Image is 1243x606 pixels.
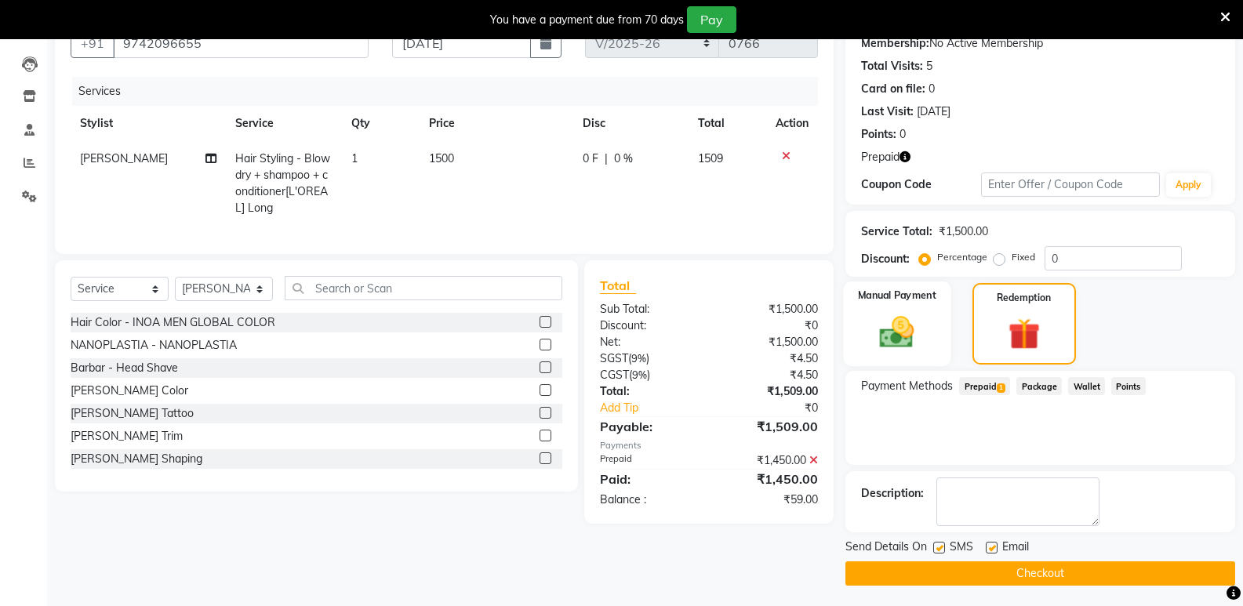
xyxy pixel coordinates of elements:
[709,492,830,508] div: ₹59.00
[869,312,925,352] img: _cash.svg
[709,367,830,383] div: ₹4.50
[72,77,830,106] div: Services
[605,151,608,167] span: |
[861,485,924,502] div: Description:
[845,561,1235,586] button: Checkout
[600,439,818,452] div: Payments
[858,288,936,303] label: Manual Payment
[588,417,709,436] div: Payable:
[998,314,1050,354] img: _gift.svg
[429,151,454,165] span: 1500
[600,368,629,382] span: CGST
[709,318,830,334] div: ₹0
[861,223,932,240] div: Service Total:
[632,368,647,381] span: 9%
[588,400,729,416] a: Add Tip
[588,301,709,318] div: Sub Total:
[71,360,178,376] div: Barbar - Head Shave
[926,58,932,74] div: 5
[698,151,723,165] span: 1509
[709,301,830,318] div: ₹1,500.00
[861,103,914,120] div: Last Visit:
[950,539,973,558] span: SMS
[687,6,736,33] button: Pay
[71,451,202,467] div: [PERSON_NAME] Shaping
[420,106,573,141] th: Price
[861,176,980,193] div: Coupon Code
[600,351,628,365] span: SGST
[71,106,226,141] th: Stylist
[709,383,830,400] div: ₹1,509.00
[588,492,709,508] div: Balance :
[997,291,1051,305] label: Redemption
[1111,377,1146,395] span: Points
[709,470,830,488] div: ₹1,450.00
[709,417,830,436] div: ₹1,509.00
[861,126,896,143] div: Points:
[861,149,900,165] span: Prepaid
[71,28,114,58] button: +91
[939,223,988,240] div: ₹1,500.00
[937,250,987,264] label: Percentage
[766,106,818,141] th: Action
[588,470,709,488] div: Paid:
[861,81,925,97] div: Card on file:
[71,405,194,422] div: [PERSON_NAME] Tattoo
[588,383,709,400] div: Total:
[709,350,830,367] div: ₹4.50
[71,337,237,354] div: NANOPLASTIA - NANOPLASTIA
[588,367,709,383] div: ( )
[1002,539,1029,558] span: Email
[226,106,342,141] th: Service
[861,35,929,52] div: Membership:
[997,383,1005,393] span: 1
[583,151,598,167] span: 0 F
[588,452,709,469] div: Prepaid
[235,151,330,215] span: Hair Styling - Blowdry + shampoo + conditioner[L'OREAL] Long
[588,334,709,350] div: Net:
[981,172,1160,197] input: Enter Offer / Coupon Code
[1016,377,1062,395] span: Package
[285,276,562,300] input: Search or Scan
[342,106,420,141] th: Qty
[959,377,1010,395] span: Prepaid
[1166,173,1211,197] button: Apply
[709,452,830,469] div: ₹1,450.00
[917,103,950,120] div: [DATE]
[729,400,830,416] div: ₹0
[1012,250,1035,264] label: Fixed
[600,278,636,294] span: Total
[351,151,358,165] span: 1
[80,151,168,165] span: [PERSON_NAME]
[861,251,910,267] div: Discount:
[861,378,953,394] span: Payment Methods
[709,334,830,350] div: ₹1,500.00
[588,318,709,334] div: Discount:
[929,81,935,97] div: 0
[845,539,927,558] span: Send Details On
[490,12,684,28] div: You have a payment due from 70 days
[689,106,766,141] th: Total
[900,126,906,143] div: 0
[614,151,633,167] span: 0 %
[588,350,709,367] div: ( )
[573,106,689,141] th: Disc
[71,383,188,399] div: [PERSON_NAME] Color
[1068,377,1105,395] span: Wallet
[861,35,1219,52] div: No Active Membership
[71,428,183,445] div: [PERSON_NAME] Trim
[71,314,275,331] div: Hair Color - INOA MEN GLOBAL COLOR
[113,28,369,58] input: Search by Name/Mobile/Email/Code
[861,58,923,74] div: Total Visits:
[631,352,646,365] span: 9%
